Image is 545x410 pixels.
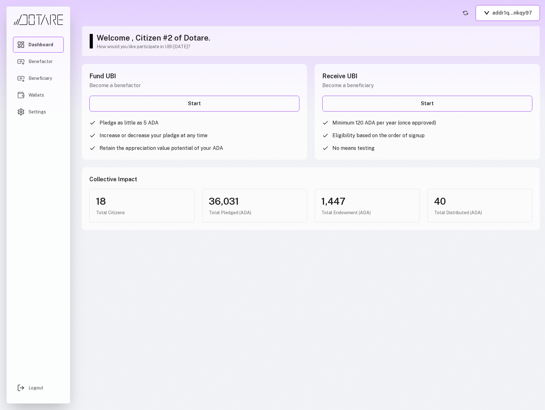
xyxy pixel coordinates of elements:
div: Total Pledged (ADA) [209,209,301,216]
div: 18 [96,195,188,207]
div: Total Distributed (ADA) [434,209,526,216]
img: Beneficiary [17,74,25,82]
span: Increase or decrease your pledge at any time [99,132,208,139]
button: Refresh account status [460,8,471,18]
div: 1,447 [321,195,413,207]
p: Become a benefactor [89,82,299,89]
span: No means testing [332,144,375,152]
span: Benefactor [29,58,53,65]
span: Settings [29,109,46,115]
div: 36,031 [209,195,301,207]
span: Minimum 120 ADA per year (once approved) [332,119,436,127]
p: How would you like participate in UBI [DATE]? [97,43,533,50]
h3: Collective Impact [89,175,532,184]
a: Start [322,96,532,112]
span: Beneficiary [29,75,52,81]
img: Benefactor [17,58,25,65]
span: Wallets [29,92,44,98]
div: Total Citizens [96,209,188,216]
div: Total Endowment (ADA) [321,209,413,216]
p: Become a beneficiary [322,82,532,89]
span: Dashboard [29,42,53,48]
button: addr1q...nkqy97 [476,5,540,21]
span: Pledge as little as 5 ADA [99,119,158,127]
span: Retain the appreciation value potential of your ADA [99,144,223,152]
span: Logout [29,385,43,391]
a: Start [89,96,299,112]
h2: Fund UBI [89,72,299,80]
h1: Welcome , Citizen #2 of Dotare. [97,33,533,43]
img: Dotare Logo [13,14,64,25]
img: Vespr logo [484,11,490,15]
div: 40 [434,195,526,207]
span: Eligibility based on the order of signup [332,132,425,139]
img: Wallets [17,91,25,99]
h2: Receive UBI [322,72,532,80]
